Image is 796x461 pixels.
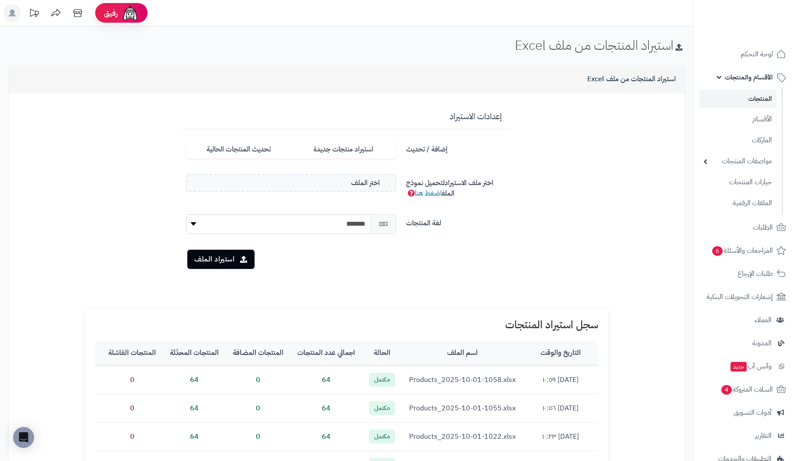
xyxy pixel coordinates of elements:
[753,221,773,234] span: الطلبات
[163,394,226,423] td: 64
[226,341,290,365] th: المنتجات المضافة
[711,244,773,257] span: المراجعات والأسئلة
[699,402,791,423] a: أدوات التسويق
[699,110,776,129] a: الأقسام
[699,90,776,108] a: المنتجات
[362,341,402,365] th: الحالة
[406,178,455,199] span: لتحميل نموذج الملف
[737,268,773,280] span: طلبات الإرجاع
[730,360,772,372] span: وآتس آب
[699,131,776,150] a: الماركات
[187,250,255,269] button: استيراد الملف
[523,394,598,423] td: [DATE] ١٠:٥٦
[523,341,598,365] th: التاريخ والوقت
[699,217,791,238] a: الطلبات
[226,423,290,451] td: 0
[721,385,732,395] span: 4
[415,188,442,199] a: اضغط هنا
[101,394,163,423] td: 0
[23,4,45,24] a: تحديثات المنصة
[402,341,523,365] th: اسم الملف
[699,379,791,400] a: السلات المتروكة4
[699,173,776,192] a: خيارات المنتجات
[290,394,362,423] td: 64
[186,141,291,158] label: تحديث المنتجات الحالية
[515,38,685,52] h1: استيراد المنتجات من ملف Excel
[699,194,776,213] a: الملفات الرقمية
[699,240,791,261] a: المراجعات والأسئلة6
[163,423,226,451] td: 64
[402,394,523,423] td: Products_2025-10-01-1055.xlsx
[101,341,163,365] th: المنتجات الفاشلة
[755,314,772,326] span: العملاء
[699,44,791,65] a: لوحة التحكم
[95,319,598,330] h1: سجل استيراد المنتجات
[291,141,396,158] label: استيراد منتجات جديدة
[706,291,773,303] span: إشعارات التحويلات البنكية
[121,4,139,22] img: ai-face.png
[402,423,523,451] td: Products_2025-10-01-1022.xlsx
[351,178,380,188] span: اختر الملف
[403,174,514,199] label: اختر ملف الاستيراد
[755,430,772,442] span: التقارير
[402,365,523,394] td: Products_2025-10-01-1058.xlsx
[226,394,290,423] td: 0
[523,423,598,451] td: [DATE] ١٠:٢٣
[369,401,395,415] span: مكتمل
[699,152,776,171] a: مواصفات المنتجات
[403,214,514,228] label: لغة المنتجات
[450,110,502,122] span: إعدادات الاستيراد
[720,383,773,396] span: السلات المتروكة
[699,356,791,377] a: وآتس آبجديد
[163,341,226,365] th: المنتجات المحدّثة
[290,423,362,451] td: 64
[731,362,747,372] span: جديد
[699,333,791,354] a: المدونة
[699,286,791,307] a: إشعارات التحويلات البنكية
[403,141,514,155] label: إضافة / تحديث
[752,337,772,349] span: المدونة
[741,48,773,60] span: لوحة التحكم
[163,365,226,394] td: 64
[226,365,290,394] td: 0
[290,365,362,394] td: 64
[523,365,598,394] td: [DATE] ١٠:٥٩
[699,310,791,330] a: العملاء
[369,373,395,387] span: مكتمل
[725,71,773,83] span: الأقسام والمنتجات
[101,423,163,451] td: 0
[101,365,163,394] td: 0
[290,341,362,365] th: اجمالي عدد المنتجات
[104,8,118,18] span: رفيق
[13,427,34,448] div: Open Intercom Messenger
[699,263,791,284] a: طلبات الإرجاع
[587,76,676,83] h3: استيراد المنتجات من ملف Excel
[712,246,723,256] span: 6
[699,425,791,446] a: التقارير
[369,430,395,444] span: مكتمل
[737,24,788,43] img: logo-2.png
[734,406,772,419] span: أدوات التسويق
